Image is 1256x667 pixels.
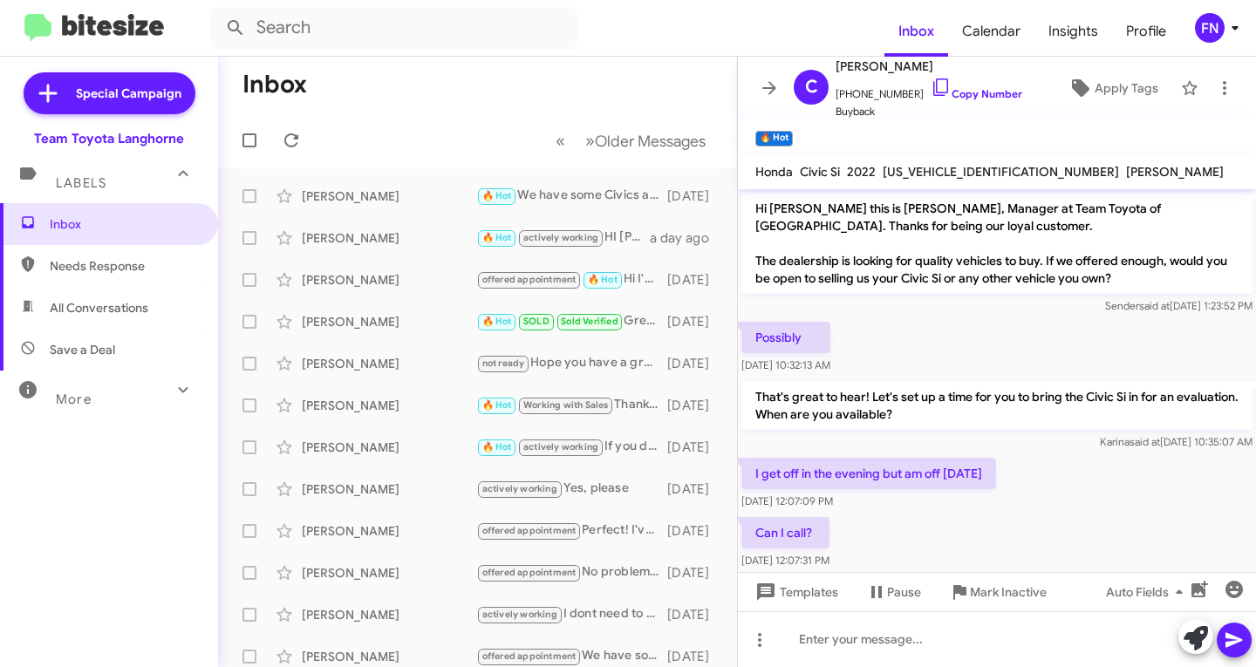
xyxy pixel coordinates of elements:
[741,458,996,489] p: I get off in the evening but am off [DATE]
[1130,435,1160,448] span: said at
[476,437,667,457] div: If you do $56k I come first thing [DATE] morning.
[476,353,667,373] div: Hope you have a great day also! When I am ready I will let you know what I am looking for.
[667,187,723,205] div: [DATE]
[302,313,476,330] div: [PERSON_NAME]
[1112,6,1180,57] a: Profile
[556,130,565,152] span: «
[50,257,198,275] span: Needs Response
[302,564,476,582] div: [PERSON_NAME]
[741,381,1253,430] p: That's great to hear! Let's set up a time for you to bring the Civic Si in for an evaluation. Whe...
[667,439,723,456] div: [DATE]
[1180,13,1237,43] button: FN
[476,311,667,331] div: Great! We'll be ready for you at 5. Looking forward to your visit!
[546,123,716,159] nav: Page navigation example
[482,399,512,411] span: 🔥 Hot
[482,567,577,578] span: offered appointment
[667,564,723,582] div: [DATE]
[667,606,723,623] div: [DATE]
[741,554,829,567] span: [DATE] 12:07:31 PM
[302,187,476,205] div: [PERSON_NAME]
[24,72,195,114] a: Special Campaign
[738,576,852,608] button: Templates
[302,648,476,665] div: [PERSON_NAME]
[482,441,512,453] span: 🔥 Hot
[836,103,1022,120] span: Buyback
[476,186,667,206] div: We have some Civics available please click the link below: [URL][DOMAIN_NAME]
[741,193,1253,294] p: Hi [PERSON_NAME] this is [PERSON_NAME], Manager at Team Toyota of [GEOGRAPHIC_DATA]. Thanks for b...
[545,123,576,159] button: Previous
[667,313,723,330] div: [DATE]
[476,646,667,666] div: We have some incoming models that are available!
[482,525,577,536] span: offered appointment
[476,521,667,541] div: Perfect! I've noted [DATE] 5:30 PM. Looking forward to discussing your vehicle with you. See you ...
[523,441,598,453] span: actively working
[667,648,723,665] div: [DATE]
[935,576,1061,608] button: Mark Inactive
[887,576,921,608] span: Pause
[482,190,512,201] span: 🔥 Hot
[667,522,723,540] div: [DATE]
[302,606,476,623] div: [PERSON_NAME]
[1095,72,1158,104] span: Apply Tags
[302,522,476,540] div: [PERSON_NAME]
[476,562,667,582] div: No problem! You can message me here at anytime to set that up!
[302,480,476,498] div: [PERSON_NAME]
[650,229,723,247] div: a day ago
[56,391,92,407] span: More
[482,316,512,327] span: 🔥 Hot
[667,355,723,372] div: [DATE]
[752,576,838,608] span: Templates
[1195,13,1225,43] div: FN
[836,56,1022,77] span: [PERSON_NAME]
[931,87,1022,100] a: Copy Number
[667,397,723,414] div: [DATE]
[1092,576,1204,608] button: Auto Fields
[741,358,830,371] span: [DATE] 10:32:13 AM
[1126,164,1224,180] span: [PERSON_NAME]
[741,322,830,353] p: Possibly
[588,274,618,285] span: 🔥 Hot
[476,395,667,415] div: Thank you for getting back to me. I understand your position, but $40k OTD is above what I can do...
[805,73,818,101] span: C
[852,576,935,608] button: Pause
[482,609,557,620] span: actively working
[482,357,525,369] span: not ready
[302,229,476,247] div: [PERSON_NAME]
[56,175,106,191] span: Labels
[302,439,476,456] div: [PERSON_NAME]
[1053,72,1172,104] button: Apply Tags
[1139,299,1170,312] span: said at
[50,341,115,358] span: Save a Deal
[595,132,706,151] span: Older Messages
[948,6,1034,57] span: Calendar
[800,164,840,180] span: Civic Si
[755,131,793,146] small: 🔥 Hot
[302,271,476,289] div: [PERSON_NAME]
[50,299,148,316] span: All Conversations
[302,397,476,414] div: [PERSON_NAME]
[1100,435,1253,448] span: Karina [DATE] 10:35:07 AM
[1034,6,1112,57] a: Insights
[741,494,833,507] span: [DATE] 12:07:09 PM
[1105,299,1253,312] span: Sender [DATE] 1:23:52 PM
[561,316,618,327] span: Sold Verified
[755,164,793,180] span: Honda
[476,228,650,248] div: HI [PERSON_NAME], it seems we have your number under someone else's account. Are you interested i...
[476,604,667,624] div: I dont need to test drive i have had 5 of them. Im looking for new or used (2023 n up) platinum o...
[523,316,549,327] span: SOLD
[523,399,609,411] span: Working with Sales
[585,130,595,152] span: »
[884,6,948,57] a: Inbox
[667,480,723,498] div: [DATE]
[883,164,1119,180] span: [US_VEHICLE_IDENTIFICATION_NUMBER]
[523,232,598,243] span: actively working
[836,77,1022,103] span: [PHONE_NUMBER]
[482,232,512,243] span: 🔥 Hot
[476,479,667,499] div: Yes, please
[242,71,307,99] h1: Inbox
[970,576,1047,608] span: Mark Inactive
[847,164,876,180] span: 2022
